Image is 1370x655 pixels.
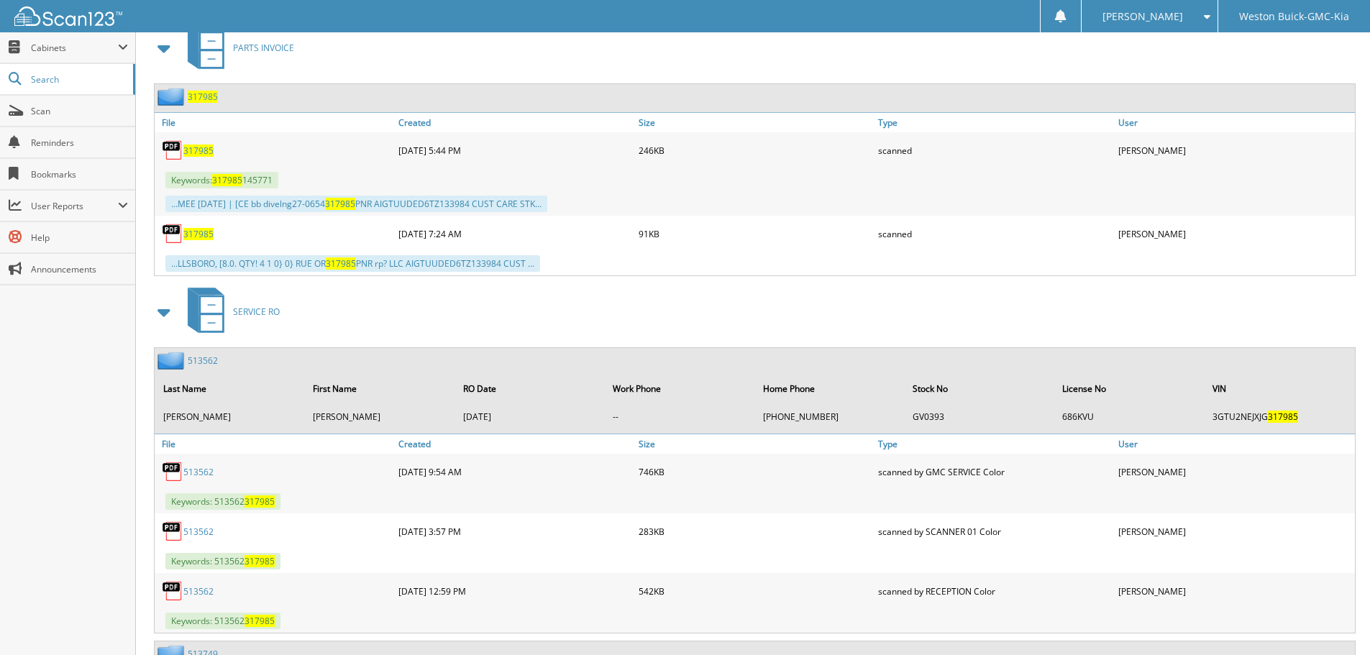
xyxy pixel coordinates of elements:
div: 283KB [635,517,875,546]
div: [DATE] 12:59 PM [395,577,635,605]
div: [DATE] 7:24 AM [395,219,635,248]
span: User Reports [31,200,118,212]
div: 542KB [635,577,875,605]
td: GV0393 [905,405,1054,429]
div: ...MEE [DATE] | [CE bb divelng27-0654 PNR AIGTUUDED6TZ133984 CUST CARE STK... [165,196,547,212]
span: Help [31,232,128,244]
td: -- [606,405,754,429]
span: Bookmarks [31,168,128,180]
a: Created [395,434,635,454]
span: 317985 [326,257,356,270]
a: User [1115,434,1355,454]
a: Created [395,113,635,132]
th: VIN [1205,374,1353,403]
a: Size [635,113,875,132]
div: [DATE] 3:57 PM [395,517,635,546]
div: ...LLSBORO, [8.0. QTY! 4 1 0} 0} RUE OR PNR rp? LLC AIGTUUDED6TZ133984 CUST ... [165,255,540,272]
div: scanned by GMC SERVICE Color [874,457,1115,486]
td: [PERSON_NAME] [306,405,454,429]
span: Keywords: 145771 [165,172,278,188]
td: [PERSON_NAME] [156,405,304,429]
div: [DATE] 5:44 PM [395,136,635,165]
img: PDF.png [162,223,183,244]
a: Type [874,434,1115,454]
td: [PHONE_NUMBER] [756,405,904,429]
a: SERVICE RO [179,283,280,340]
div: 746KB [635,457,875,486]
span: [PERSON_NAME] [1102,12,1183,21]
img: PDF.png [162,521,183,542]
span: 317985 [245,495,275,508]
td: [DATE] [456,405,604,429]
span: Weston Buick-GMC-Kia [1239,12,1349,21]
th: Last Name [156,374,304,403]
a: File [155,434,395,454]
span: 317985 [212,174,242,186]
th: First Name [306,374,454,403]
div: [DATE] 9:54 AM [395,457,635,486]
td: 686KVU [1055,405,1203,429]
div: [PERSON_NAME] [1115,219,1355,248]
a: Size [635,434,875,454]
div: [PERSON_NAME] [1115,577,1355,605]
img: folder2.png [157,352,188,370]
div: 246KB [635,136,875,165]
span: 317985 [245,615,275,627]
span: 317985 [325,198,355,210]
a: 513562 [188,354,218,367]
img: PDF.png [162,580,183,602]
img: scan123-logo-white.svg [14,6,122,26]
div: 91KB [635,219,875,248]
td: 3GTU2NEJXJG [1205,405,1353,429]
span: Announcements [31,263,128,275]
span: Keywords: 513562 [165,613,280,629]
th: RO Date [456,374,604,403]
span: Keywords: 513562 [165,493,280,510]
iframe: Chat Widget [1298,586,1370,655]
span: 317985 [245,555,275,567]
span: PARTS INVOICE [233,42,294,54]
th: Stock No [905,374,1054,403]
span: Cabinets [31,42,118,54]
span: Reminders [31,137,128,149]
a: Type [874,113,1115,132]
a: User [1115,113,1355,132]
span: 317985 [1268,411,1298,423]
img: PDF.png [162,461,183,482]
div: [PERSON_NAME] [1115,457,1355,486]
img: folder2.png [157,88,188,106]
a: 513562 [183,466,214,478]
th: Work Phone [606,374,754,403]
a: 317985 [188,91,218,103]
a: 513562 [183,585,214,597]
div: [PERSON_NAME] [1115,517,1355,546]
a: 317985 [183,228,214,240]
div: scanned [874,136,1115,165]
a: PARTS INVOICE [179,19,294,76]
div: [PERSON_NAME] [1115,136,1355,165]
a: File [155,113,395,132]
div: scanned by RECEPTION Color [874,577,1115,605]
th: Home Phone [756,374,904,403]
span: Scan [31,105,128,117]
span: SERVICE RO [233,306,280,318]
img: PDF.png [162,139,183,161]
a: 317985 [183,145,214,157]
div: scanned [874,219,1115,248]
span: Keywords: 513562 [165,553,280,569]
div: scanned by SCANNER 01 Color [874,517,1115,546]
span: Search [31,73,126,86]
a: 513562 [183,526,214,538]
th: License No [1055,374,1203,403]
